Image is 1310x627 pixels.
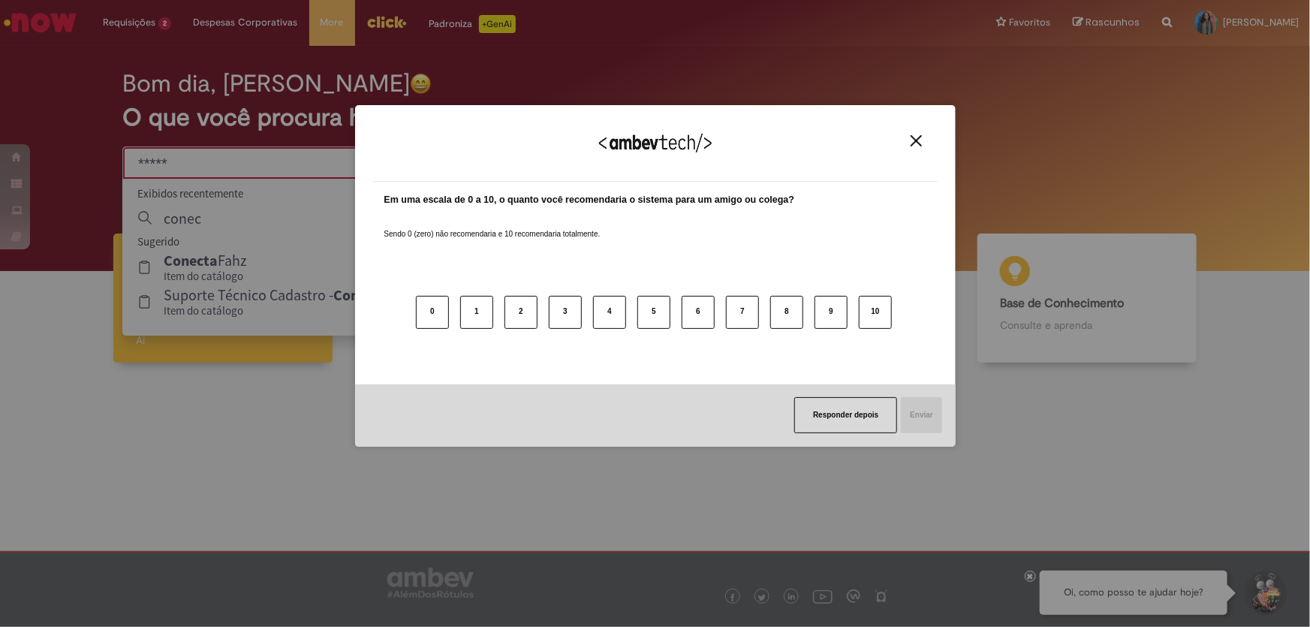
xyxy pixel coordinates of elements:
button: 3 [549,296,582,329]
button: 7 [726,296,759,329]
button: Close [906,134,926,147]
button: Responder depois [794,397,897,433]
button: 6 [682,296,715,329]
button: 1 [460,296,493,329]
label: Em uma escala de 0 a 10, o quanto você recomendaria o sistema para um amigo ou colega? [384,193,795,207]
button: 5 [637,296,670,329]
label: Sendo 0 (zero) não recomendaria e 10 recomendaria totalmente. [384,211,601,240]
img: Close [911,135,922,146]
img: Logo Ambevtech [599,134,712,152]
button: 8 [770,296,803,329]
button: 4 [593,296,626,329]
button: 0 [416,296,449,329]
button: 9 [815,296,848,329]
button: 10 [859,296,892,329]
button: 2 [504,296,538,329]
